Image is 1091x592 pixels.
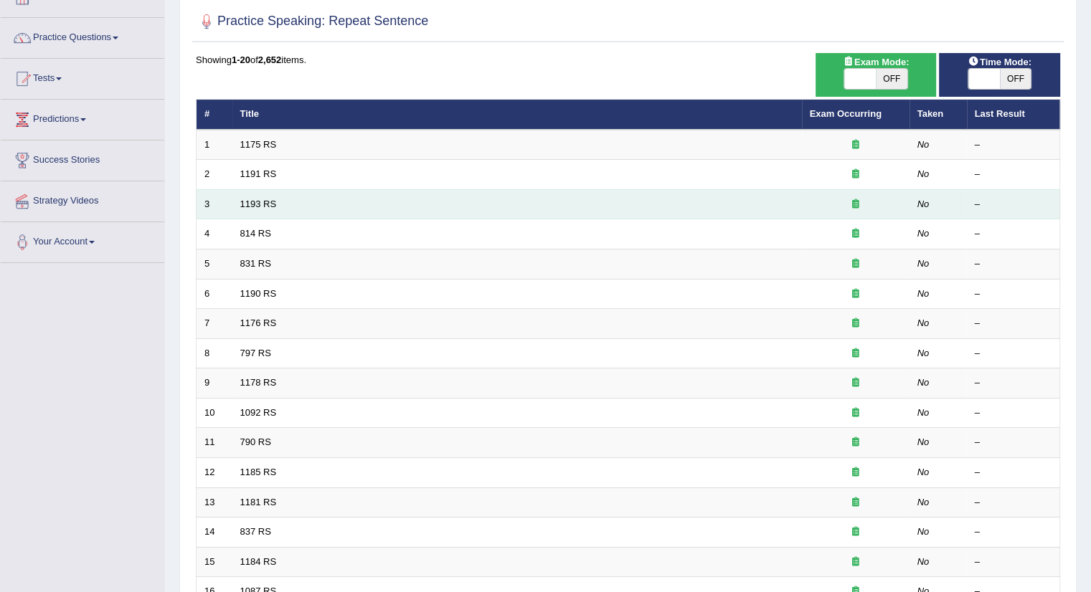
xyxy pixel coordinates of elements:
[240,258,271,269] a: 831 RS
[810,525,902,539] div: Exam occurring question
[975,555,1052,569] div: –
[810,496,902,510] div: Exam occurring question
[197,428,232,458] td: 11
[975,436,1052,449] div: –
[917,318,930,328] em: No
[240,139,277,150] a: 1175 RS
[975,287,1052,301] div: –
[917,168,930,179] em: No
[917,436,930,447] em: No
[1,100,164,135] a: Predictions
[810,376,902,390] div: Exam occurring question
[975,138,1052,152] div: –
[917,377,930,388] em: No
[1,18,164,54] a: Practice Questions
[197,398,232,428] td: 10
[975,227,1052,241] div: –
[816,53,937,97] div: Show exams occurring in exams
[240,318,277,328] a: 1176 RS
[963,54,1037,70] span: Time Mode:
[1,140,164,176] a: Success Stories
[810,436,902,449] div: Exam occurring question
[197,517,232,548] td: 14
[810,198,902,211] div: Exam occurring question
[917,199,930,209] em: No
[917,407,930,418] em: No
[810,555,902,569] div: Exam occurring question
[975,168,1052,181] div: –
[240,556,277,567] a: 1184 RS
[917,228,930,239] em: No
[917,139,930,150] em: No
[197,219,232,249] td: 4
[1,181,164,217] a: Strategy Videos
[810,466,902,479] div: Exam occurring question
[975,525,1052,539] div: –
[917,467,930,477] em: No
[810,138,902,152] div: Exam occurring question
[240,497,277,507] a: 1181 RS
[197,279,232,309] td: 6
[975,466,1052,479] div: –
[810,347,902,361] div: Exam occurring question
[917,526,930,537] em: No
[876,69,907,89] span: OFF
[240,467,277,477] a: 1185 RS
[197,487,232,517] td: 13
[197,338,232,368] td: 8
[240,407,277,418] a: 1092 RS
[197,309,232,339] td: 7
[1,59,164,95] a: Tests
[1,222,164,258] a: Your Account
[197,457,232,487] td: 12
[240,526,271,537] a: 837 RS
[197,249,232,280] td: 5
[240,168,277,179] a: 1191 RS
[240,228,271,239] a: 814 RS
[810,257,902,271] div: Exam occurring question
[810,287,902,301] div: Exam occurring question
[240,377,277,388] a: 1178 RS
[975,347,1052,361] div: –
[967,100,1060,130] th: Last Result
[240,436,271,447] a: 790 RS
[917,288,930,299] em: No
[810,317,902,330] div: Exam occurring question
[240,199,277,209] a: 1193 RS
[975,376,1052,390] div: –
[837,54,915,70] span: Exam Mode:
[197,368,232,398] td: 9
[197,100,232,130] th: #
[917,556,930,567] em: No
[975,257,1052,271] div: –
[975,406,1052,420] div: –
[917,348,930,358] em: No
[240,288,277,299] a: 1190 RS
[910,100,967,130] th: Taken
[258,54,282,65] b: 2,652
[810,227,902,241] div: Exam occurring question
[197,189,232,219] td: 3
[197,547,232,577] td: 15
[196,11,428,32] h2: Practice Speaking: Repeat Sentence
[810,406,902,420] div: Exam occurring question
[917,497,930,507] em: No
[975,198,1052,211] div: –
[196,53,1060,67] div: Showing of items.
[810,108,882,119] a: Exam Occurring
[975,317,1052,330] div: –
[810,168,902,181] div: Exam occurring question
[1000,69,1031,89] span: OFF
[197,160,232,190] td: 2
[232,100,802,130] th: Title
[240,348,271,358] a: 797 RS
[975,496,1052,510] div: –
[232,54,250,65] b: 1-20
[197,130,232,160] td: 1
[917,258,930,269] em: No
